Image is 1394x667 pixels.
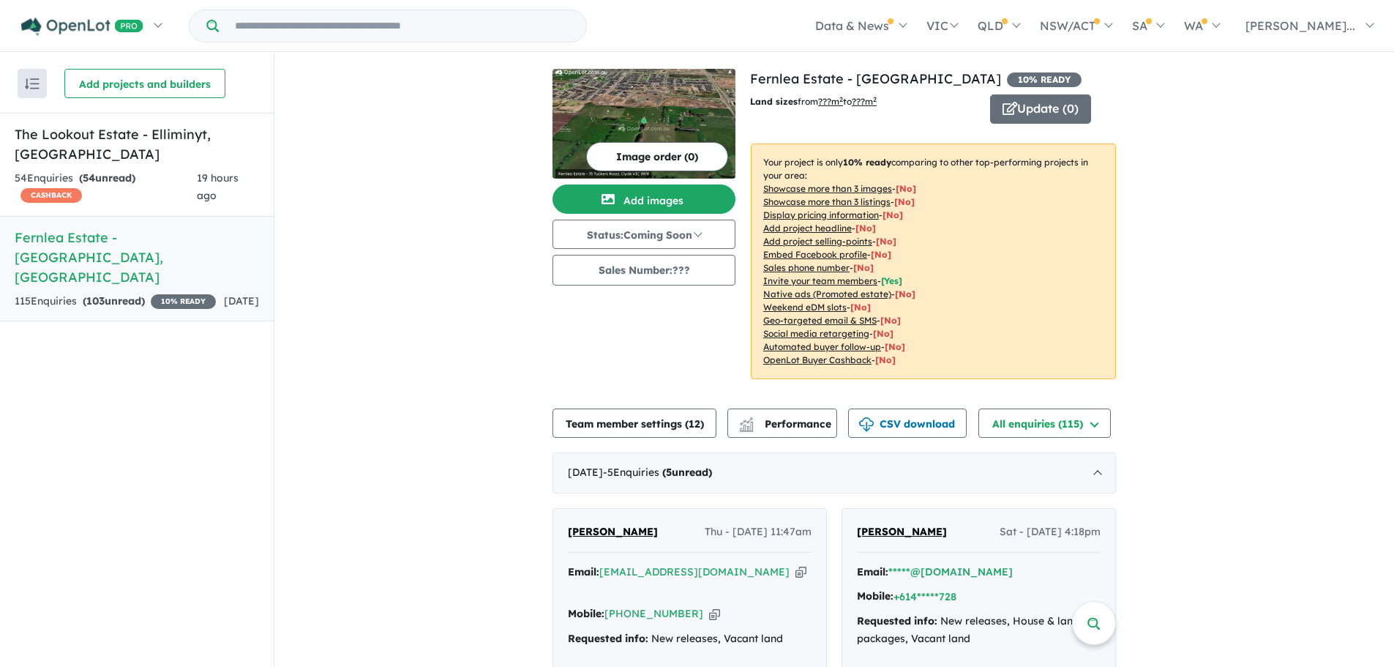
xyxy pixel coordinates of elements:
[222,10,583,42] input: Try estate name, suburb, builder or developer
[857,523,947,541] a: [PERSON_NAME]
[568,565,599,578] strong: Email:
[15,124,259,164] h5: The Lookout Estate - Elliminyt , [GEOGRAPHIC_DATA]
[876,236,896,247] span: [ No ]
[894,196,915,207] span: [ No ]
[1000,523,1101,541] span: Sat - [DATE] 4:18pm
[883,209,903,220] span: [ No ]
[843,157,891,168] b: 10 % ready
[763,302,847,313] u: Weekend eDM slots
[552,409,716,438] button: Team member settings (12)
[86,294,105,308] span: 103
[751,144,1116,379] p: Your project is only comparing to other top-performing projects in your area: - - - - - - - - - -...
[857,525,947,538] span: [PERSON_NAME]
[740,417,753,425] img: line-chart.svg
[1007,72,1082,87] span: 10 % READY
[552,185,735,214] button: Add images
[853,262,874,273] span: [ No ]
[763,249,867,260] u: Embed Facebook profile
[151,294,216,309] span: 10 % READY
[990,94,1091,124] button: Update (0)
[79,171,135,185] strong: ( unread)
[880,315,901,326] span: [No]
[586,142,728,171] button: Image order (0)
[763,262,850,273] u: Sales phone number
[859,417,874,432] img: download icon
[568,525,658,538] span: [PERSON_NAME]
[552,452,1116,493] div: [DATE]
[852,96,877,107] u: ???m
[750,96,798,107] b: Land sizes
[763,275,877,286] u: Invite your team members
[739,422,754,431] img: bar-chart.svg
[857,565,888,578] strong: Email:
[871,249,891,260] span: [ No ]
[881,275,902,286] span: [ Yes ]
[978,409,1111,438] button: All enquiries (115)
[895,288,915,299] span: [No]
[727,409,837,438] button: Performance
[855,223,876,234] span: [ No ]
[568,607,604,620] strong: Mobile:
[25,78,40,89] img: sort.svg
[875,354,896,365] span: [No]
[83,171,95,185] span: 54
[599,565,790,578] a: [EMAIL_ADDRESS][DOMAIN_NAME]
[666,466,672,479] span: 5
[83,294,145,308] strong: ( unread)
[20,188,82,203] span: CASHBACK
[857,589,893,603] strong: Mobile:
[848,409,967,438] button: CSV download
[662,466,712,479] strong: ( unread)
[763,196,891,207] u: Showcase more than 3 listings
[857,614,937,627] strong: Requested info:
[603,466,712,479] span: - 5 Enquir ies
[763,354,872,365] u: OpenLot Buyer Cashback
[763,288,891,299] u: Native ads (Promoted estate)
[818,96,843,107] u: ??? m
[21,18,143,36] img: Openlot PRO Logo White
[750,94,979,109] p: from
[839,95,843,103] sup: 2
[552,69,735,179] img: Fernlea Estate - Clyde
[15,170,197,205] div: 54 Enquir ies
[750,70,1001,87] a: Fernlea Estate - [GEOGRAPHIC_DATA]
[568,632,648,645] strong: Requested info:
[689,417,700,431] span: 12
[795,564,806,580] button: Copy
[850,302,871,313] span: [No]
[705,523,812,541] span: Thu - [DATE] 11:47am
[604,607,703,620] a: [PHONE_NUMBER]
[15,228,259,287] h5: Fernlea Estate - [GEOGRAPHIC_DATA] , [GEOGRAPHIC_DATA]
[552,220,735,249] button: Status:Coming Soon
[1245,18,1355,33] span: [PERSON_NAME]...
[763,328,869,339] u: Social media retargeting
[552,255,735,286] button: Sales Number:???
[741,417,831,431] span: Performance
[64,69,225,98] button: Add projects and builders
[15,293,216,310] div: 115 Enquir ies
[763,209,879,220] u: Display pricing information
[896,183,916,194] span: [ No ]
[197,171,239,202] span: 19 hours ago
[568,630,812,648] div: New releases, Vacant land
[224,294,259,308] span: [DATE]
[885,341,905,352] span: [No]
[763,236,872,247] u: Add project selling-points
[763,223,852,234] u: Add project headline
[709,606,720,622] button: Copy
[843,96,877,107] span: to
[763,183,892,194] u: Showcase more than 3 images
[873,328,893,339] span: [No]
[873,95,877,103] sup: 2
[763,315,877,326] u: Geo-targeted email & SMS
[857,613,1101,648] div: New releases, House & land packages, Vacant land
[568,523,658,541] a: [PERSON_NAME]
[763,341,881,352] u: Automated buyer follow-up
